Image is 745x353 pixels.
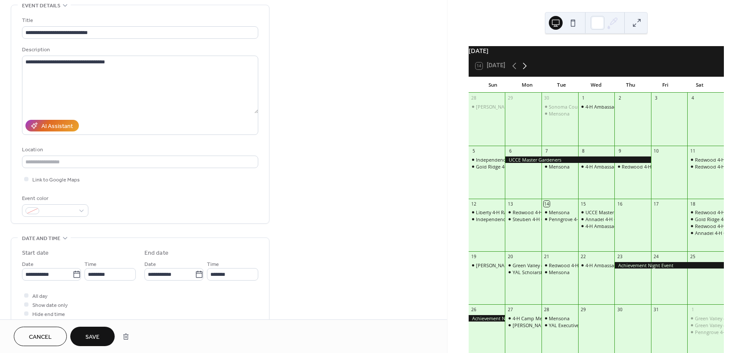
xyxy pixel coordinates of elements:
[544,148,550,154] div: 7
[85,333,100,342] span: Save
[513,262,579,269] div: Green Valley 4-H Club Meeting
[476,209,518,216] div: Liberty 4-H Rabbits
[469,209,505,216] div: Liberty 4-H Rabbits
[690,95,696,101] div: 4
[32,301,68,310] span: Show date only
[687,315,724,322] div: Green Valley 4-H Food Preservation & Baking
[578,216,615,222] div: Annadel 4-H Goats
[687,216,724,222] div: Gold Ridge 4-H Gift Making
[471,201,477,207] div: 12
[617,95,623,101] div: 2
[505,315,542,322] div: 4-H Camp Meeting
[507,306,513,312] div: 27
[585,209,638,216] div: UCCE Master Gardeners
[471,148,477,154] div: 5
[471,95,477,101] div: 28
[22,249,49,258] div: Start date
[578,262,615,269] div: 4-H Ambassador Meeting
[22,16,257,25] div: Title
[542,322,578,328] div: YAL Executive & Finance Meeting
[622,163,683,170] div: Redwood 4-H Rabbit & Cavy
[653,306,659,312] div: 31
[578,223,615,229] div: 4-H Ambassador Meeting
[579,77,614,93] div: Wed
[653,201,659,207] div: 17
[70,327,115,346] button: Save
[544,306,550,312] div: 28
[14,327,67,346] button: Cancel
[585,216,627,222] div: Annadel 4-H Goats
[505,322,542,328] div: Canfield 4-H Sheep
[549,269,570,275] div: Mensona
[614,262,724,269] div: Achievement Night Event
[471,306,477,312] div: 26
[29,333,52,342] span: Cancel
[542,269,578,275] div: Mensona
[32,310,65,319] span: Hide end time
[507,201,513,207] div: 13
[505,156,651,163] div: UCCE Master Gardeners
[687,322,724,328] div: Green Valley 4-H Arts & Crafts
[513,209,573,216] div: Redwood 4-H Club Meeting
[85,260,97,269] span: Time
[32,292,47,301] span: All day
[25,120,79,131] button: AI Assistant
[585,223,641,229] div: 4-H Ambassador Meeting
[22,194,87,203] div: Event color
[614,77,648,93] div: Thu
[32,175,80,184] span: Link to Google Maps
[513,315,554,322] div: 4-H Camp Meeting
[507,95,513,101] div: 29
[542,209,578,216] div: Mensona
[469,156,505,163] div: Independence 4-H Linocut, Printing & Woodcarving
[687,163,724,170] div: Redwood 4-H Baking
[695,230,742,236] div: Annadel 4-H Cooking
[653,254,659,260] div: 24
[469,315,505,322] div: Achievement Night Event
[144,249,169,258] div: End date
[22,45,257,54] div: Description
[544,95,550,101] div: 30
[617,148,623,154] div: 9
[578,209,615,216] div: UCCE Master Gardeners
[505,269,542,275] div: YAL Scholarship Committee Meeting
[476,216,590,222] div: Independence 4-H Linocut, Printing & Woodcarving
[469,163,505,170] div: Gold Ridge 4-H Rabbits
[22,145,257,154] div: Location
[513,269,593,275] div: YAL Scholarship Committee Meeting
[614,163,651,170] div: Redwood 4-H Rabbit & Cavy
[585,103,641,110] div: 4-H Ambassador Meeting
[617,254,623,260] div: 23
[144,260,156,269] span: Date
[549,110,570,117] div: Mensona
[580,95,586,101] div: 1
[542,110,578,117] div: Mensona
[544,201,550,207] div: 14
[41,122,73,131] div: AI Assistant
[507,148,513,154] div: 6
[542,315,578,322] div: Mensona
[476,156,590,163] div: Independence 4-H Linocut, Printing & Woodcarving
[545,77,579,93] div: Tue
[585,163,641,170] div: 4-H Ambassador Meeting
[695,209,736,216] div: Redwood 4-H Beef
[585,262,641,269] div: 4-H Ambassador Meeting
[476,262,540,269] div: [PERSON_NAME] 4-H Rabbits
[617,201,623,207] div: 16
[690,254,696,260] div: 25
[695,223,739,229] div: Redwood 4-H Crafts
[505,209,542,216] div: Redwood 4-H Club Meeting
[549,163,570,170] div: Mensona
[507,254,513,260] div: 20
[682,77,717,93] div: Sat
[544,254,550,260] div: 21
[580,254,586,260] div: 22
[549,216,612,222] div: Penngrove 4-H Club Meeting
[542,262,578,269] div: Redwood 4-H Poultry
[469,216,505,222] div: Independence 4-H Linocut, Printing & Woodcarving
[687,156,724,163] div: Redwood 4-H Beginning Sewing
[687,329,724,335] div: Penngrove 4-H Arts & Crafts
[549,209,570,216] div: Mensona
[513,216,571,222] div: Steuben 4-H Club Meeting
